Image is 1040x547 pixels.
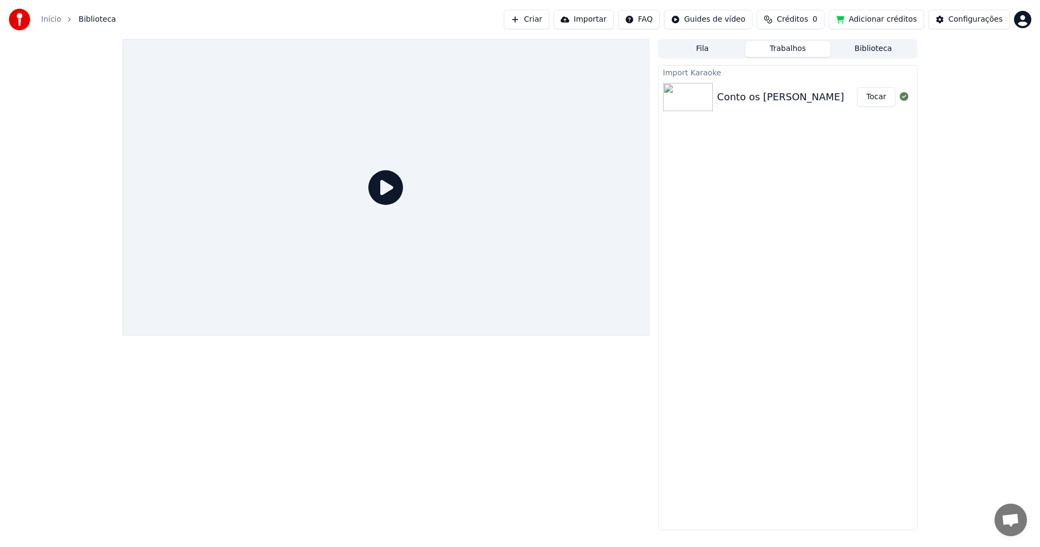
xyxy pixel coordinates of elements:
[857,87,895,107] button: Tocar
[717,89,844,105] div: Conto os [PERSON_NAME]
[504,10,549,29] button: Criar
[812,14,817,25] span: 0
[928,10,1010,29] button: Configurações
[41,14,116,25] nav: breadcrumb
[618,10,660,29] button: FAQ
[664,10,752,29] button: Guides de vídeo
[948,14,1003,25] div: Configurações
[660,41,745,57] button: Fila
[829,10,924,29] button: Adicionar créditos
[554,10,614,29] button: Importar
[830,41,916,57] button: Biblioteca
[41,14,61,25] a: Início
[745,41,831,57] button: Trabalhos
[9,9,30,30] img: youka
[79,14,116,25] span: Biblioteca
[777,14,808,25] span: Créditos
[659,66,917,79] div: Import Karaoke
[994,504,1027,536] a: Bate-papo aberto
[757,10,824,29] button: Créditos0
